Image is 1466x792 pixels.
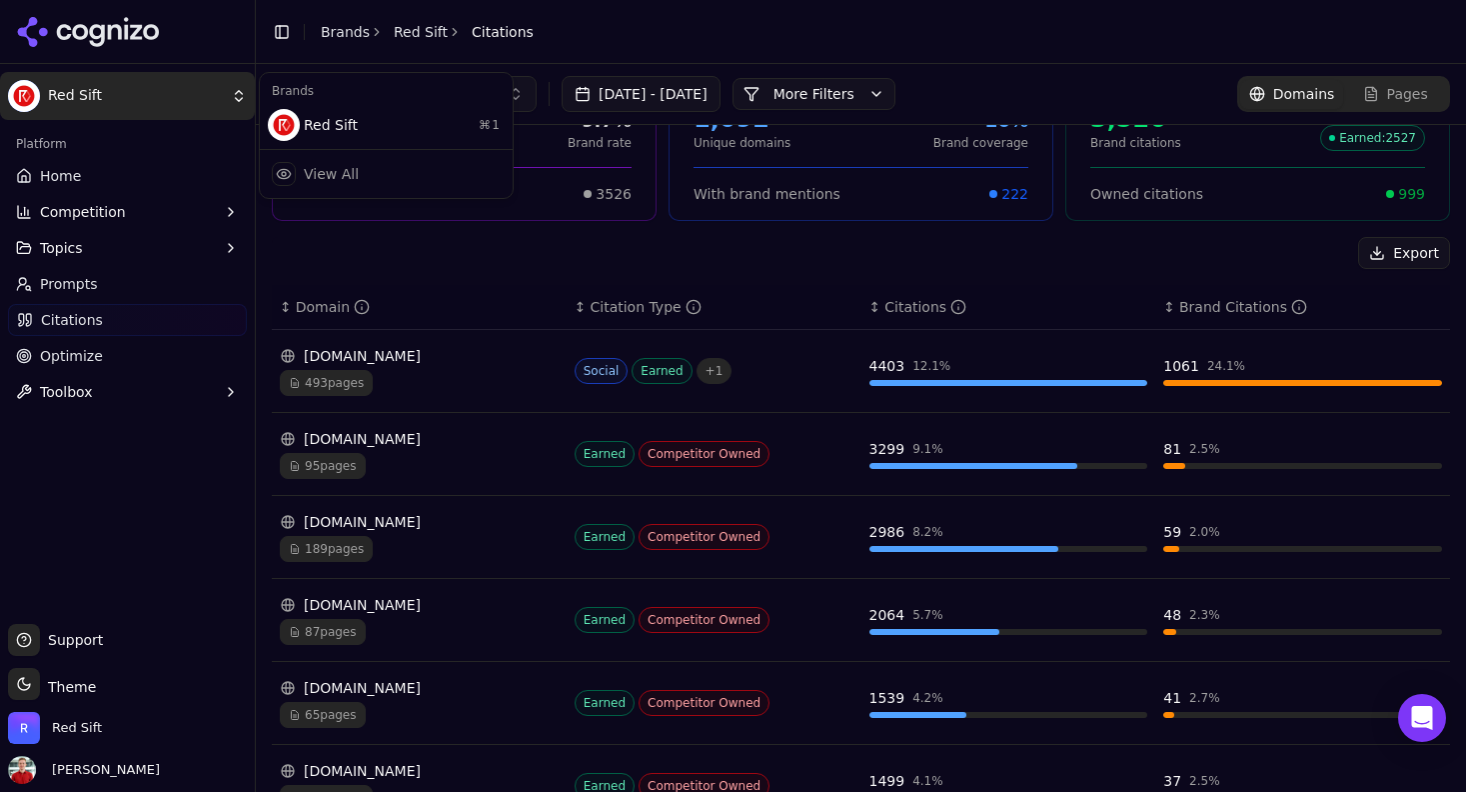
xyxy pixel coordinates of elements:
[268,109,300,141] img: Red Sift
[264,77,509,105] div: Brands
[264,105,509,145] div: Red Sift
[304,164,359,184] div: View All
[479,117,501,133] span: ⌘ 1
[259,72,514,199] div: Current brand: Red Sift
